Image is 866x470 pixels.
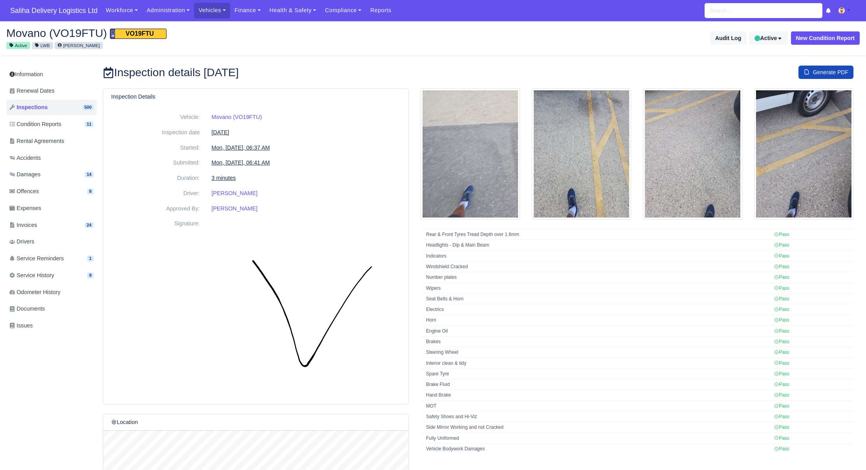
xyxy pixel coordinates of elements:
[6,100,97,115] a: Inspections 500
[9,237,34,246] span: Drivers
[749,31,787,45] button: Active
[6,42,30,49] small: Active
[774,424,789,431] div: Pass
[426,413,770,420] div: Safety Shoes and Hi-Viz
[426,263,770,270] div: Windshield Cracked
[774,381,789,388] div: Pass
[426,446,770,452] div: Vehicle Bodywork Damages
[32,42,53,49] small: LWB
[426,317,770,324] div: Horn
[105,219,206,390] div: Signature:
[426,349,770,356] div: Steering Wheel
[212,129,229,135] u: [DATE]
[710,31,746,45] button: Audit Log
[426,306,770,313] div: Electrics
[9,154,41,163] span: Accidents
[105,158,206,167] div: Submitted:
[212,114,262,120] a: Movano (VO19FTU)
[774,274,789,281] div: Pass
[9,187,39,196] span: Offences
[774,317,789,324] div: Pass
[9,221,37,230] span: Invoices
[6,134,97,149] a: Rental Agreements
[774,403,789,410] div: Pass
[9,137,64,146] span: Rental Agreements
[426,296,770,302] div: Seat Belts & Horn
[426,253,770,260] div: Indicators
[6,301,97,316] a: Documents
[9,321,33,330] span: Issues
[774,306,789,313] div: Pass
[774,392,789,399] div: Pass
[774,349,789,356] div: Pass
[87,256,93,262] span: 1
[105,128,206,137] div: Inspection date
[426,338,770,345] div: Brakes
[103,66,472,79] h2: Inspection details [DATE]
[105,189,206,198] div: Driver:
[774,231,789,238] div: Pass
[426,435,770,442] div: Fully Uniformed
[212,205,258,212] a: [PERSON_NAME]
[6,285,97,300] a: Odometer History
[142,3,194,18] a: Administration
[6,167,97,182] a: Damages 14
[426,381,770,388] div: Brake Fluid
[85,172,93,177] span: 14
[6,67,97,82] a: Information
[87,188,93,194] span: 8
[105,143,206,152] div: Started:
[774,242,789,249] div: Pass
[105,174,206,183] div: Duration:
[212,144,270,151] u: Mon, [DATE], 06:37 AM
[366,3,395,18] a: Reports
[791,31,860,45] button: New Condition Report
[212,219,401,390] img: S0082+mSfPQAAAABJRU5ErkJggg==
[212,190,258,196] a: [PERSON_NAME]
[426,242,770,249] div: Headlights - Dip & Main Beam
[774,253,789,260] div: Pass
[426,274,770,281] div: Number plates
[426,371,770,377] div: Spare Tyre
[774,360,789,367] div: Pass
[87,272,93,278] span: 9
[798,66,853,79] a: Generate PDF
[212,159,270,166] u: Mon, [DATE], 06:41 AM
[426,403,770,410] div: MOT
[212,175,236,181] u: 3 minutes
[426,392,770,399] div: Hand Brake
[111,93,155,100] h6: Inspection Details
[9,120,61,129] span: Condition Reports
[9,271,54,280] span: Service History
[105,113,206,122] div: Vehicle:
[426,328,770,335] div: Engine Oil
[6,201,97,216] a: Expenses
[110,29,167,39] span: VO19FTU
[6,83,97,99] a: Renewal Dates
[774,263,789,270] div: Pass
[6,150,97,166] a: Accidents
[55,42,103,49] small: [PERSON_NAME]
[705,3,822,18] input: Search...
[6,218,97,233] a: Invoices 24
[85,222,93,228] span: 24
[426,285,770,292] div: Wipers
[111,419,138,426] h6: Location
[230,3,265,18] a: Finance
[82,104,93,110] span: 500
[9,103,48,112] span: Inspections
[6,27,427,39] h2: Movano (VO19FTU)
[774,435,789,442] div: Pass
[774,371,789,377] div: Pass
[9,304,45,313] span: Documents
[774,446,789,452] div: Pass
[6,3,101,18] a: Saliha Delivery Logistics Ltd
[265,3,321,18] a: Health & Safety
[6,318,97,333] a: Issues
[774,338,789,345] div: Pass
[774,413,789,420] div: Pass
[6,251,97,266] a: Service Reminders 1
[426,360,770,367] div: Interior clean & tidy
